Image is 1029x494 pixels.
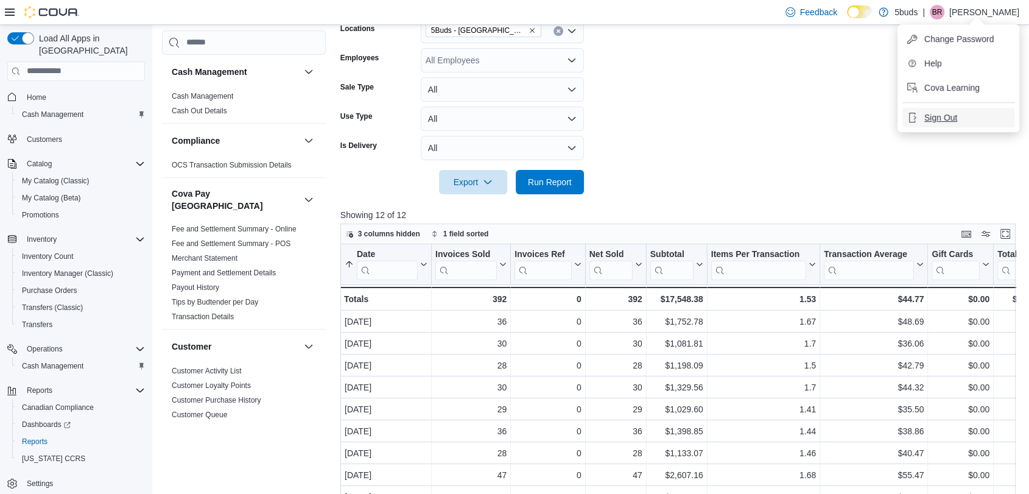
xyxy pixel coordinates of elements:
button: 1 field sorted [426,227,494,241]
a: My Catalog (Beta) [17,191,86,205]
a: Merchant Statement [172,254,237,263]
div: 1.7 [711,336,817,351]
div: $1,752.78 [650,314,703,329]
span: Promotions [17,208,145,222]
div: [DATE] [345,314,427,329]
h3: Compliance [172,135,220,147]
a: Customers [22,132,67,147]
span: Customers [27,135,62,144]
span: 5Buds - Weyburn [426,24,541,37]
a: Customer Activity List [172,367,242,375]
label: Use Type [340,111,372,121]
div: 392 [435,292,507,306]
a: Cash Out Details [172,107,227,115]
span: Transfers [22,320,52,330]
div: 28 [435,446,507,460]
span: Washington CCRS [17,451,145,466]
a: Purchase Orders [17,283,82,298]
span: Reports [22,437,47,446]
button: Cova Learning [902,78,1014,97]
div: $0.00 [932,336,989,351]
button: Promotions [12,206,150,224]
div: 36 [589,314,642,329]
h3: Customer [172,341,211,353]
p: 5buds [894,5,918,19]
div: 1.7 [711,380,817,395]
div: Date [357,249,418,280]
a: Cash Management [17,107,88,122]
a: [US_STATE] CCRS [17,451,90,466]
span: Run Report [528,176,572,188]
a: Canadian Compliance [17,400,99,415]
a: Transfers (Classic) [17,300,88,315]
span: Settings [27,479,53,489]
span: Payment and Settlement Details [172,268,276,278]
h3: Cova Pay [GEOGRAPHIC_DATA] [172,188,299,212]
button: Cash Management [301,65,316,79]
button: Invoices Sold [435,249,507,280]
div: [DATE] [345,402,427,417]
span: Inventory [27,235,57,244]
button: Cash Management [172,66,299,78]
button: Reports [2,382,150,399]
button: Compliance [301,133,316,148]
span: Customer Purchase History [172,395,261,405]
div: Transaction Average [824,249,914,260]
button: Subtotal [650,249,703,280]
span: My Catalog (Classic) [17,174,145,188]
div: 1.68 [711,468,817,482]
span: New Customers [172,425,223,434]
div: 1.53 [711,292,816,306]
div: Items Per Transaction [711,249,806,260]
a: Customer Queue [172,411,227,419]
span: Cash Management [22,361,83,371]
div: $44.32 [824,380,924,395]
div: Net Sold [589,249,632,280]
div: 29 [589,402,642,417]
a: Home [22,90,51,105]
button: Customer [301,339,316,354]
div: $0.00 [932,446,989,460]
div: $1,029.60 [650,402,703,417]
div: 30 [435,380,507,395]
a: Inventory Manager (Classic) [17,266,118,281]
button: Remove 5Buds - Weyburn from selection in this group [529,27,536,34]
span: Transfers (Classic) [22,303,83,312]
button: All [421,107,584,131]
span: Fee and Settlement Summary - Online [172,224,297,234]
div: Subtotal [650,249,693,260]
a: Transaction Details [172,312,234,321]
button: Operations [22,342,68,356]
div: $1,398.85 [650,424,703,439]
button: All [421,77,584,102]
button: Keyboard shortcuts [959,227,974,241]
p: Showing 12 of 12 [340,209,1023,221]
button: Invoices Ref [514,249,581,280]
span: My Catalog (Beta) [17,191,145,205]
div: 29 [435,402,507,417]
a: Inventory Count [17,249,79,264]
div: [DATE] [345,424,427,439]
button: Sign Out [902,108,1014,127]
span: Canadian Compliance [22,403,94,412]
label: Is Delivery [340,141,377,150]
div: 36 [589,424,642,439]
div: 28 [589,446,642,460]
span: Inventory Manager (Classic) [17,266,145,281]
button: Items Per Transaction [711,249,816,280]
span: BR [932,5,943,19]
div: 392 [589,292,642,306]
span: 3 columns hidden [358,229,420,239]
span: Cash Management [17,107,145,122]
a: Payout History [172,283,219,292]
div: 36 [435,424,507,439]
span: Customer Activity List [172,366,242,376]
a: Payment and Settlement Details [172,269,276,277]
span: Help [924,57,942,69]
a: Cash Management [17,359,88,373]
button: Catalog [2,155,150,172]
button: Inventory Count [12,248,150,265]
div: $48.69 [824,314,924,329]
